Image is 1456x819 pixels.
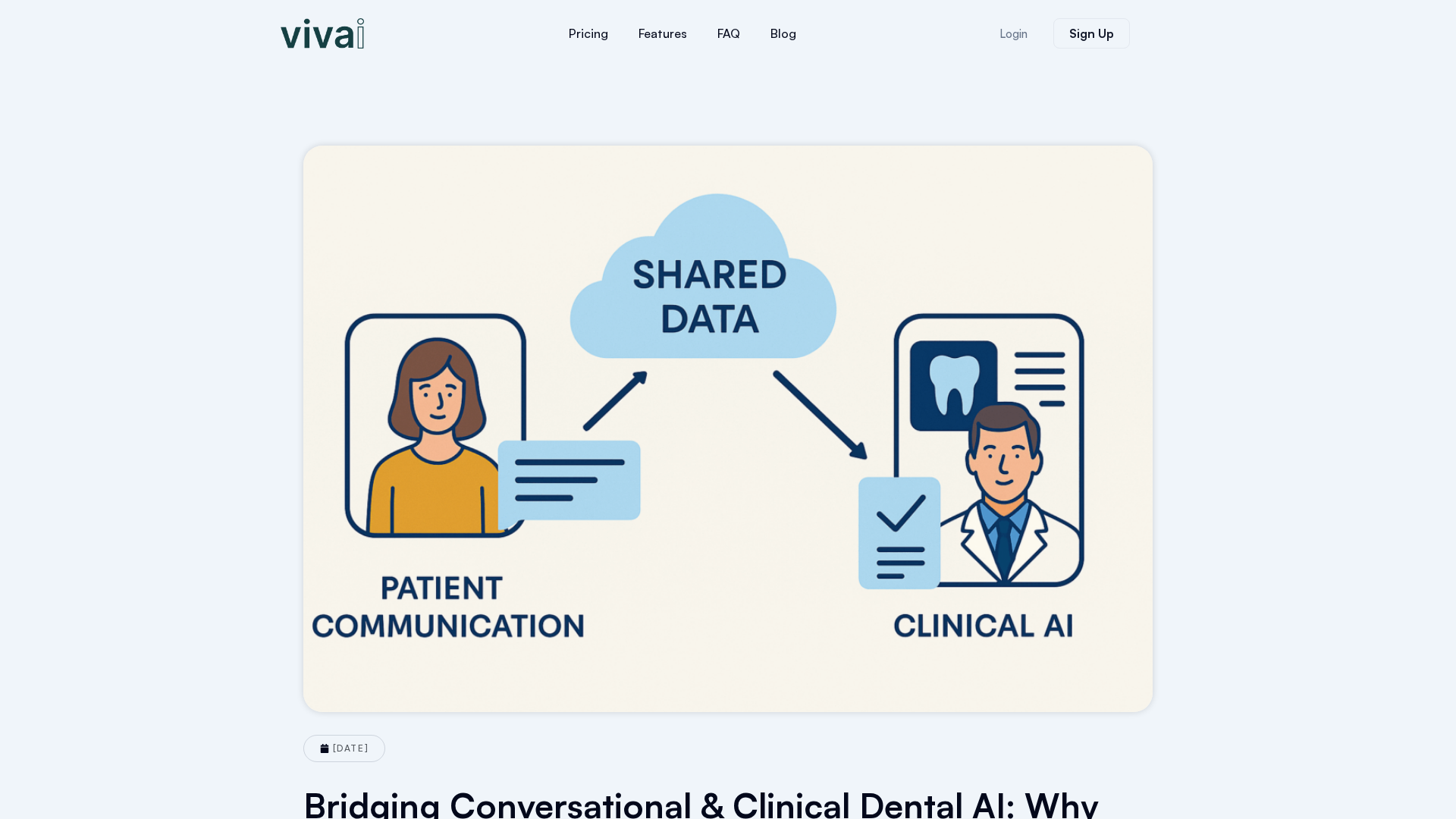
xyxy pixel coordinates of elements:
[999,28,1028,39] span: Login
[623,15,702,52] a: Features
[1053,18,1130,49] a: Sign Up
[554,15,623,52] a: Pricing
[702,15,755,52] a: FAQ
[755,15,811,52] a: Blog
[320,743,369,754] a: [DATE]
[333,742,369,754] time: [DATE]
[463,15,902,52] nav: Menu
[1069,27,1114,39] span: Sign Up
[981,19,1046,49] a: Login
